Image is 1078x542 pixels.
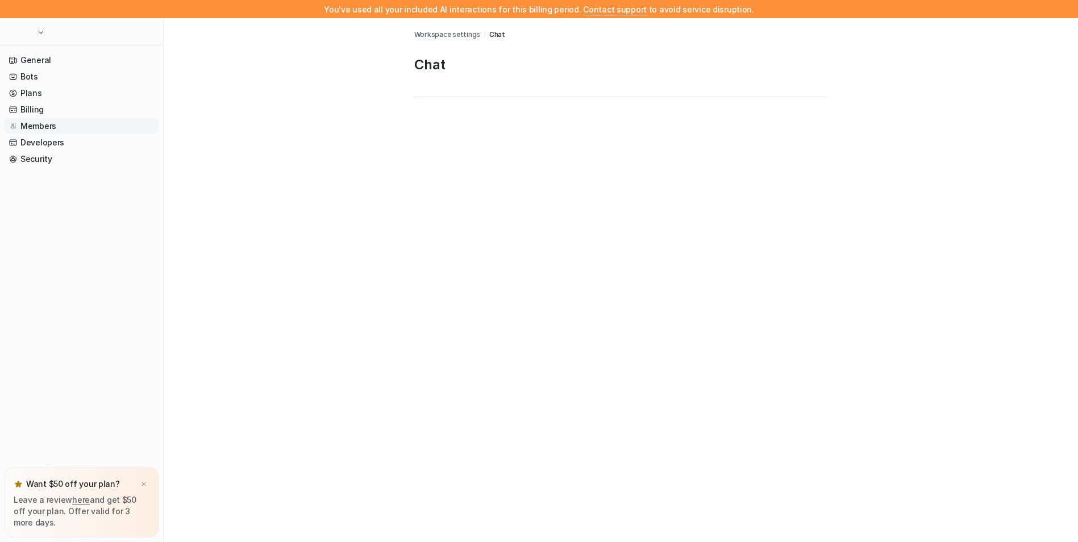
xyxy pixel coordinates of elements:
[5,69,159,85] a: Bots
[489,30,505,40] a: Chat
[5,151,159,167] a: Security
[26,478,120,490] p: Want $50 off your plan?
[72,495,90,505] a: here
[5,102,159,118] a: Billing
[5,52,159,68] a: General
[5,135,159,151] a: Developers
[414,30,481,40] a: Workspace settings
[583,5,647,14] span: Contact support
[414,56,828,74] p: Chat
[484,30,486,40] span: /
[14,494,149,528] p: Leave a review and get $50 off your plan. Offer valid for 3 more days.
[5,118,159,134] a: Members
[5,85,159,101] a: Plans
[14,480,23,489] img: star
[140,481,147,488] img: x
